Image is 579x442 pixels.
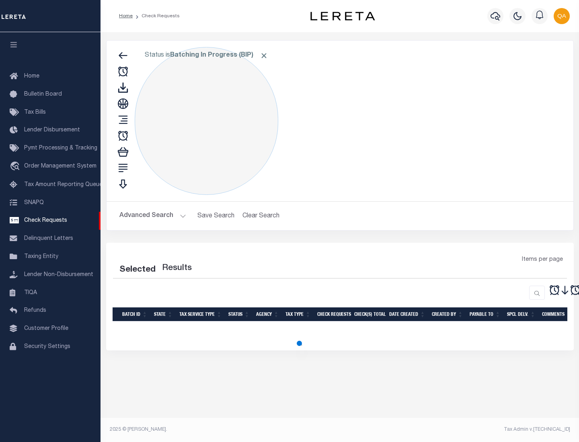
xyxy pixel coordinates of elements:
[24,74,39,79] span: Home
[260,51,268,60] span: Click to Remove
[466,307,504,321] th: Payable To
[429,307,466,321] th: Created By
[151,307,176,321] th: State
[176,307,225,321] th: Tax Service Type
[119,14,133,18] a: Home
[24,182,103,188] span: Tax Amount Reporting Queue
[119,307,151,321] th: Batch Id
[133,12,180,20] li: Check Requests
[24,290,37,295] span: TIQA
[282,307,314,321] th: Tax Type
[504,307,539,321] th: Spcl Delv.
[24,200,44,205] span: SNAPQ
[24,218,67,223] span: Check Requests
[10,162,23,172] i: travel_explore
[119,264,156,276] div: Selected
[24,308,46,313] span: Refunds
[310,12,375,20] img: logo-dark.svg
[24,236,73,241] span: Delinquent Letters
[170,52,268,59] b: Batching In Progress (BIP)
[24,164,96,169] span: Order Management System
[119,208,186,224] button: Advanced Search
[554,8,570,24] img: svg+xml;base64,PHN2ZyB4bWxucz0iaHR0cDovL3d3dy53My5vcmcvMjAwMC9zdmciIHBvaW50ZXItZXZlbnRzPSJub25lIi...
[522,256,563,264] span: Items per page
[193,208,239,224] button: Save Search
[351,307,386,321] th: Check(s) Total
[24,145,97,151] span: Pymt Processing & Tracking
[24,272,93,278] span: Lender Non-Disbursement
[104,426,340,433] div: 2025 © [PERSON_NAME].
[24,92,62,97] span: Bulletin Board
[24,127,80,133] span: Lender Disbursement
[162,262,192,275] label: Results
[314,307,351,321] th: Check Requests
[253,307,282,321] th: Agency
[24,326,68,331] span: Customer Profile
[24,110,46,115] span: Tax Bills
[346,426,570,433] div: Tax Admin v.[TECHNICAL_ID]
[135,47,278,195] div: Click to Edit
[225,307,253,321] th: Status
[239,208,283,224] button: Clear Search
[386,307,429,321] th: Date Created
[24,254,58,260] span: Taxing Entity
[24,344,70,350] span: Security Settings
[539,307,575,321] th: Comments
